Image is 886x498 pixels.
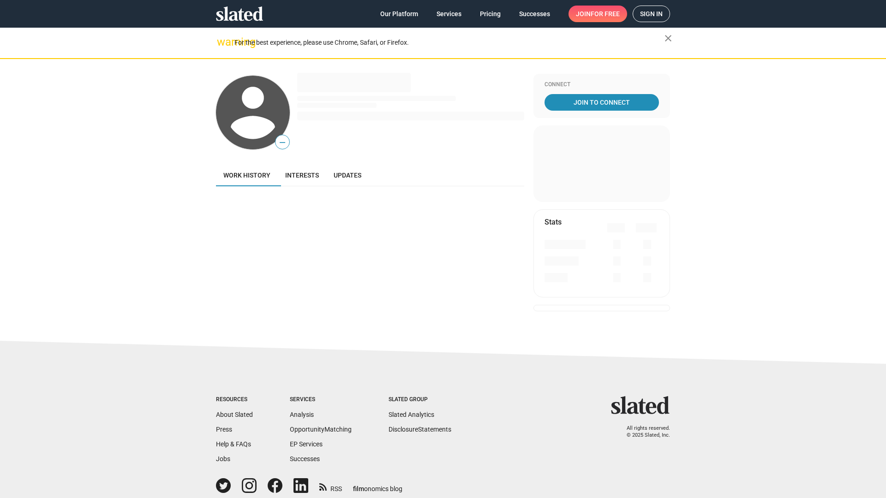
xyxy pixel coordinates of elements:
a: DisclosureStatements [389,426,451,433]
span: Updates [334,172,361,179]
a: Analysis [290,411,314,418]
a: Pricing [473,6,508,22]
span: Pricing [480,6,501,22]
a: Updates [326,164,369,186]
a: Successes [290,455,320,462]
div: Services [290,396,352,403]
a: Jobs [216,455,230,462]
span: Work history [223,172,270,179]
a: Work history [216,164,278,186]
a: Help & FAQs [216,440,251,448]
a: Interests [278,164,326,186]
div: Connect [545,81,659,89]
a: Services [429,6,469,22]
a: Our Platform [373,6,425,22]
a: Sign in [633,6,670,22]
a: About Slated [216,411,253,418]
a: OpportunityMatching [290,426,352,433]
span: Interests [285,172,319,179]
a: Press [216,426,232,433]
mat-icon: close [663,33,674,44]
div: Resources [216,396,253,403]
a: Successes [512,6,557,22]
a: Join To Connect [545,94,659,111]
a: filmonomics blog [353,477,402,493]
span: Successes [519,6,550,22]
span: for free [591,6,620,22]
a: EP Services [290,440,323,448]
a: Joinfor free [569,6,627,22]
a: Slated Analytics [389,411,434,418]
mat-card-title: Stats [545,217,562,227]
div: For the best experience, please use Chrome, Safari, or Firefox. [234,36,664,49]
p: All rights reserved. © 2025 Slated, Inc. [617,425,670,439]
span: Services [437,6,461,22]
span: Join [576,6,620,22]
span: film [353,485,364,492]
span: Join To Connect [546,94,657,111]
span: Our Platform [380,6,418,22]
a: RSS [319,479,342,493]
span: Sign in [640,6,663,22]
mat-icon: warning [217,36,228,47]
span: — [275,136,289,148]
div: Slated Group [389,396,451,403]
